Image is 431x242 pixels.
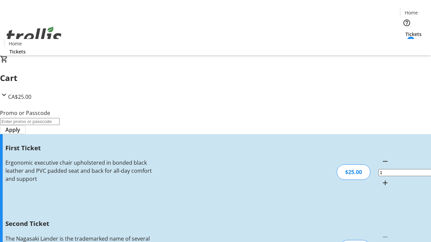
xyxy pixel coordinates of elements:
a: Tickets [4,48,31,55]
span: Apply [5,126,20,134]
button: Increment by one [378,176,392,190]
span: CA$25.00 [8,93,31,100]
a: Home [400,9,422,16]
span: Tickets [9,48,26,55]
span: Home [9,40,22,47]
h3: Second Ticket [5,219,153,228]
div: $25.00 [337,164,370,180]
div: Ergonomic executive chair upholstered in bonded black leather and PVC padded seat and back for al... [5,159,153,183]
button: Decrement by one [378,155,392,168]
img: Orient E2E Organization d5sCwGF6H7's Logo [4,19,64,53]
button: Cart [400,38,413,51]
span: Home [405,9,418,16]
a: Home [4,40,26,47]
button: Help [400,16,413,30]
h3: First Ticket [5,143,153,153]
a: Tickets [400,31,427,38]
span: Tickets [405,31,422,38]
